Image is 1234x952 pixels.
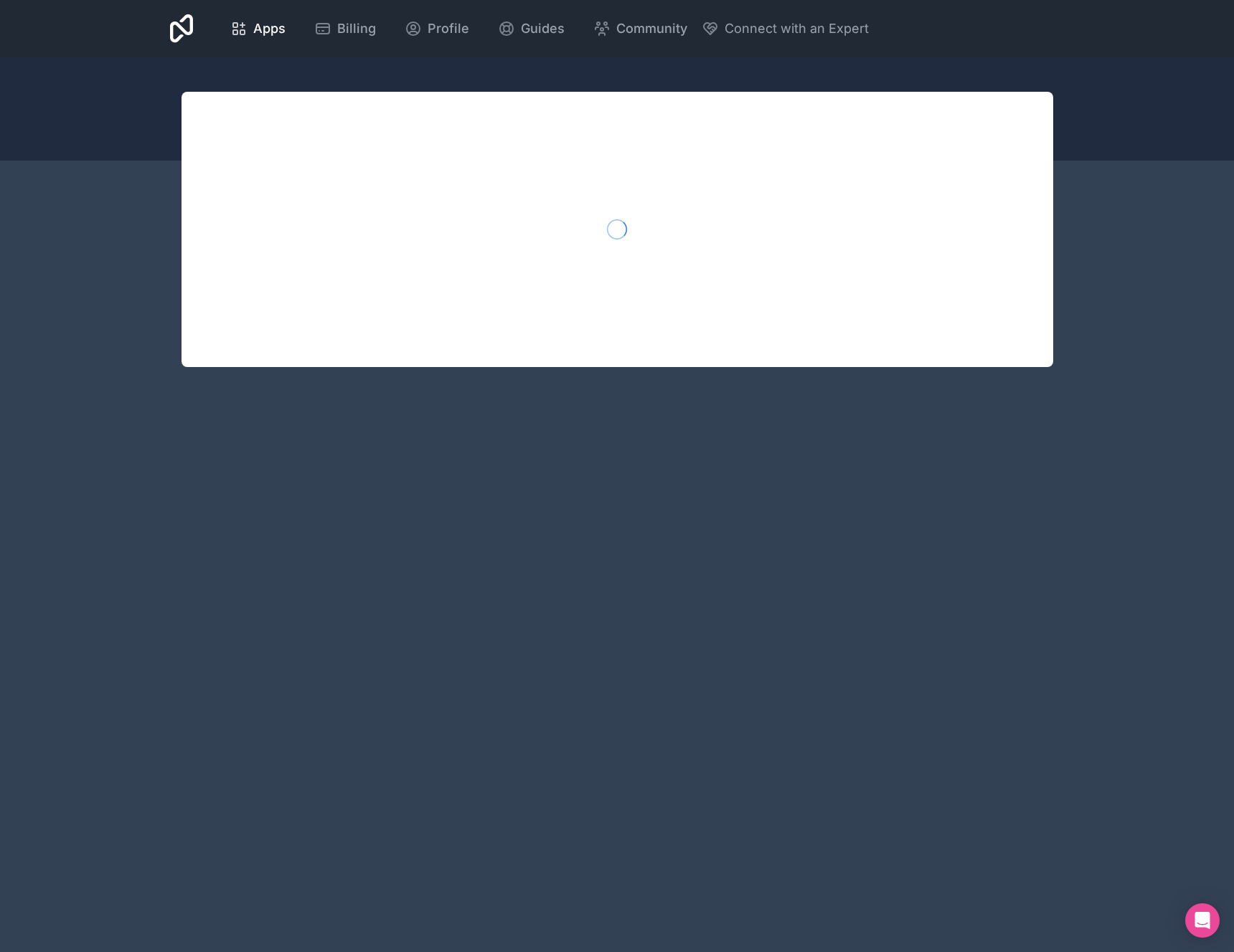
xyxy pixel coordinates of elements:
[521,19,565,39] span: Guides
[1185,903,1220,938] div: Open Intercom Messenger
[428,19,469,39] span: Profile
[219,13,297,44] a: Apps
[393,13,481,44] a: Profile
[303,13,387,44] a: Billing
[337,19,376,39] span: Billing
[725,19,869,39] span: Connect with an Expert
[253,19,286,39] span: Apps
[486,13,576,44] a: Guides
[616,19,687,39] span: Community
[702,19,869,39] button: Connect with an Expert
[582,13,699,44] a: Community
